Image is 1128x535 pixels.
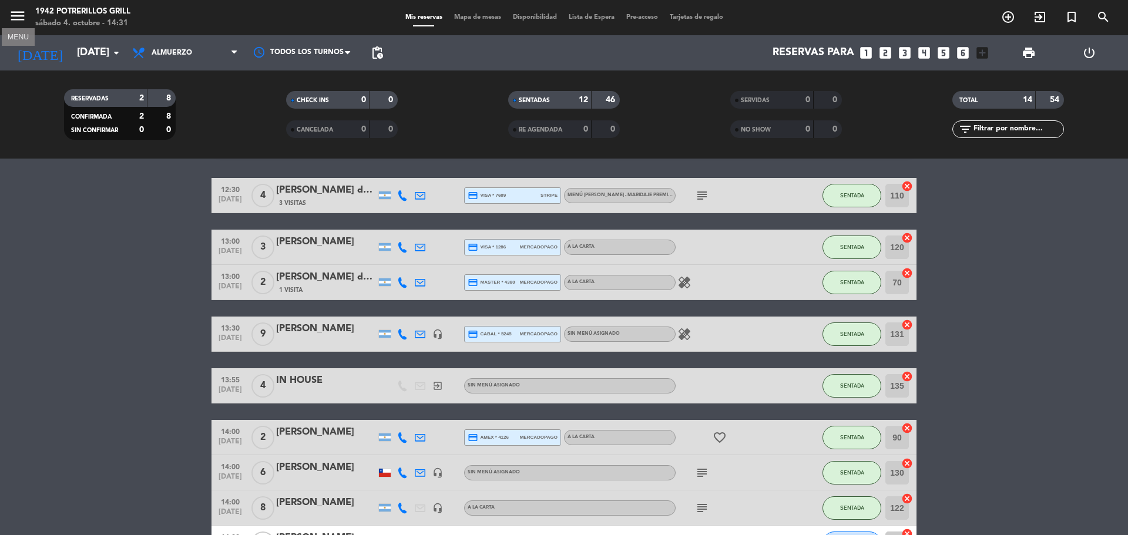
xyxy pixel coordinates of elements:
[448,14,507,21] span: Mapa de mesas
[216,494,245,508] span: 14:00
[677,275,691,290] i: healing
[507,14,563,21] span: Disponibilidad
[579,96,588,104] strong: 12
[432,467,443,478] i: headset_mic
[388,96,395,104] strong: 0
[901,422,913,434] i: cancel
[468,190,506,201] span: visa * 7609
[216,282,245,296] span: [DATE]
[139,94,144,102] strong: 2
[468,505,495,510] span: A LA CARTA
[959,97,978,103] span: TOTAL
[568,280,595,284] span: A LA CARTA
[276,234,376,250] div: [PERSON_NAME]
[805,125,810,133] strong: 0
[9,7,26,25] i: menu
[520,243,558,251] span: mercadopago
[139,126,144,134] strong: 0
[897,45,912,60] i: looks_3
[972,123,1063,136] input: Filtrar por nombre...
[399,14,448,21] span: Mis reservas
[741,97,770,103] span: SERVIDAS
[9,40,71,66] i: [DATE]
[519,97,550,103] span: SENTADAS
[216,372,245,386] span: 13:55
[832,125,840,133] strong: 0
[773,47,854,59] span: Reservas para
[901,371,913,382] i: cancel
[216,196,245,209] span: [DATE]
[664,14,729,21] span: Tarjetas de regalo
[840,244,864,250] span: SENTADA
[568,435,595,439] span: A LA CARTA
[822,322,881,346] button: SENTADA
[388,125,395,133] strong: 0
[822,235,881,259] button: SENTADA
[276,495,376,510] div: [PERSON_NAME]
[1050,96,1062,104] strong: 54
[468,432,509,443] span: amex * 4126
[583,125,588,133] strong: 0
[139,112,144,120] strong: 2
[71,127,118,133] span: SIN CONFIRMAR
[840,469,864,476] span: SENTADA
[276,321,376,337] div: [PERSON_NAME]
[1033,10,1047,24] i: exit_to_app
[279,198,306,208] span: 3 Visitas
[832,96,840,104] strong: 0
[216,459,245,473] span: 14:00
[520,330,558,338] span: mercadopago
[468,277,478,288] i: credit_card
[955,45,971,60] i: looks_6
[568,331,620,336] span: Sin menú asignado
[216,508,245,521] span: [DATE]
[276,425,376,440] div: [PERSON_NAME]
[216,424,245,438] span: 14:00
[251,426,274,449] span: 2
[540,191,558,199] span: stripe
[216,234,245,247] span: 13:00
[166,126,173,134] strong: 0
[975,45,990,60] i: add_box
[432,381,443,391] i: exit_to_app
[936,45,951,60] i: looks_5
[695,466,709,480] i: subject
[251,271,274,294] span: 2
[71,96,109,102] span: RESERVADAS
[166,94,173,102] strong: 8
[216,438,245,451] span: [DATE]
[468,470,520,475] span: Sin menú asignado
[1059,35,1119,70] div: LOG OUT
[432,329,443,339] i: headset_mic
[361,96,366,104] strong: 0
[822,426,881,449] button: SENTADA
[901,493,913,504] i: cancel
[695,501,709,515] i: subject
[251,235,274,259] span: 3
[216,247,245,261] span: [DATE]
[901,267,913,279] i: cancel
[840,192,864,198] span: SENTADA
[606,96,617,104] strong: 46
[1001,10,1015,24] i: add_circle_outline
[216,321,245,334] span: 13:30
[251,374,274,398] span: 4
[251,461,274,484] span: 6
[276,373,376,388] div: IN HOUSE
[1023,96,1032,104] strong: 14
[695,189,709,203] i: subject
[468,432,478,443] i: credit_card
[1065,10,1079,24] i: turned_in_not
[370,46,384,60] span: pending_actions
[563,14,620,21] span: Lista de Espera
[361,125,366,133] strong: 0
[468,242,506,253] span: visa * 1286
[35,6,130,18] div: 1942 Potrerillos Grill
[519,127,562,133] span: RE AGENDADA
[35,18,130,29] div: sábado 4. octubre - 14:31
[901,319,913,331] i: cancel
[822,374,881,398] button: SENTADA
[610,125,617,133] strong: 0
[276,183,376,198] div: [PERSON_NAME] da [PERSON_NAME] x4
[297,127,333,133] span: CANCELADA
